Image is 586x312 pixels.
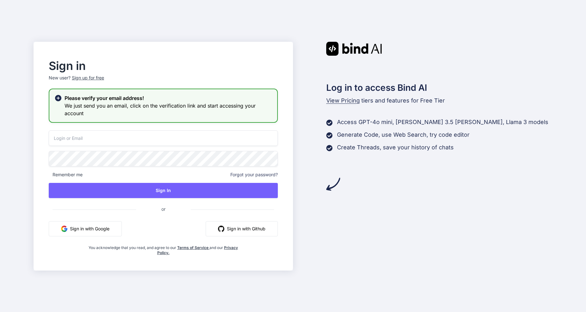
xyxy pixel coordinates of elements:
span: View Pricing [326,97,360,104]
p: New user? [49,75,278,89]
h3: We just send you an email, click on the verification link and start accessing your account [65,102,272,117]
h2: Log in to access Bind AI [326,81,552,94]
div: You acknowledge that you read, and agree to our and our [87,241,240,255]
a: Terms of Service [177,245,209,250]
input: Login or Email [49,130,278,146]
span: Forgot your password? [230,172,278,178]
button: Sign in with Google [49,221,122,236]
span: Remember me [49,172,83,178]
img: arrow [326,177,340,191]
button: Sign In [49,183,278,198]
button: Sign in with Github [206,221,278,236]
div: Sign up for free [72,75,104,81]
h2: Please verify your email address! [65,94,272,102]
a: Privacy Policy. [157,245,238,255]
p: Create Threads, save your history of chats [337,143,454,152]
p: tiers and features for Free Tier [326,96,552,105]
img: google [61,226,67,232]
p: Access GPT-4o mini, [PERSON_NAME] 3.5 [PERSON_NAME], Llama 3 models [337,118,548,127]
span: or [136,201,191,217]
p: Generate Code, use Web Search, try code editor [337,130,470,139]
h2: Sign in [49,61,278,71]
img: Bind AI logo [326,42,382,56]
img: github [218,226,224,232]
